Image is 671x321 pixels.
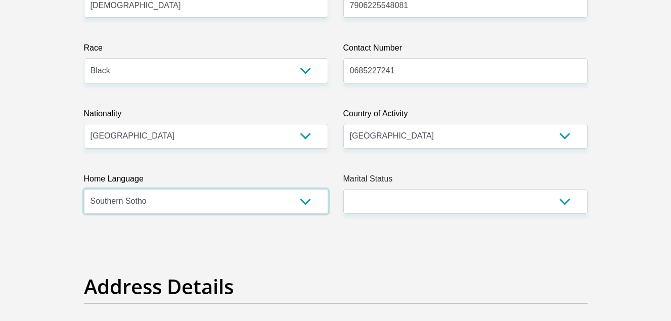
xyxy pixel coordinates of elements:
[343,42,588,58] label: Contact Number
[84,108,328,124] label: Nationality
[343,173,588,189] label: Marital Status
[84,173,328,189] label: Home Language
[343,108,588,124] label: Country of Activity
[84,42,328,58] label: Race
[343,58,588,83] input: Contact Number
[84,274,588,299] h2: Address Details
